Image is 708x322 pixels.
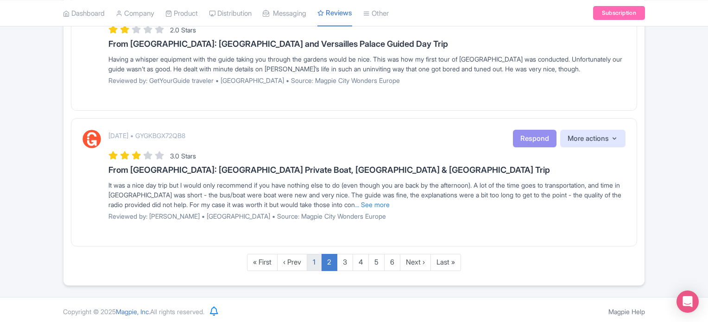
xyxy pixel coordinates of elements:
a: Next › [400,254,431,271]
a: « First [247,254,278,271]
a: ... See more [355,201,390,208]
div: Copyright © 2025 All rights reserved. [57,307,210,316]
h3: From [GEOGRAPHIC_DATA]: [GEOGRAPHIC_DATA] Private Boat, [GEOGRAPHIC_DATA] & [GEOGRAPHIC_DATA] Trip [108,165,626,175]
a: Messaging [263,0,306,26]
a: ‹ Prev [277,254,307,271]
a: Subscription [593,6,645,20]
a: 2 [321,254,337,271]
p: Reviewed by: GetYourGuide traveler • [GEOGRAPHIC_DATA] • Source: Magpie City Wonders Europe [108,76,626,85]
button: Respond [513,130,556,148]
div: Having a whisper equipment with the guide taking you through the gardens would be nice. This was ... [108,54,626,74]
a: 6 [384,254,400,271]
a: Other [363,0,389,26]
a: Distribution [209,0,252,26]
a: 5 [368,254,385,271]
button: More actions [560,130,626,148]
a: Company [116,0,154,26]
a: Last » [430,254,461,271]
img: GetYourGuide Logo [82,130,101,148]
div: It was a nice day trip but I would only recommend if you have nothing else to do (even though you... [108,180,626,209]
a: Dashboard [63,0,105,26]
a: 1 [307,254,322,271]
div: Open Intercom Messenger [676,290,699,313]
p: Reviewed by: [PERSON_NAME] • [GEOGRAPHIC_DATA] • Source: Magpie City Wonders Europe [108,211,626,221]
span: Magpie, Inc. [116,308,150,316]
a: 4 [353,254,369,271]
h3: From [GEOGRAPHIC_DATA]: [GEOGRAPHIC_DATA] and Versailles Palace Guided Day Trip [108,39,626,49]
a: 3 [337,254,353,271]
span: 2.0 Stars [170,26,196,34]
p: [DATE] • GYGKBGX72QB8 [108,131,185,140]
span: 3.0 Stars [170,152,196,160]
a: Magpie Help [608,308,645,316]
a: Product [165,0,198,26]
